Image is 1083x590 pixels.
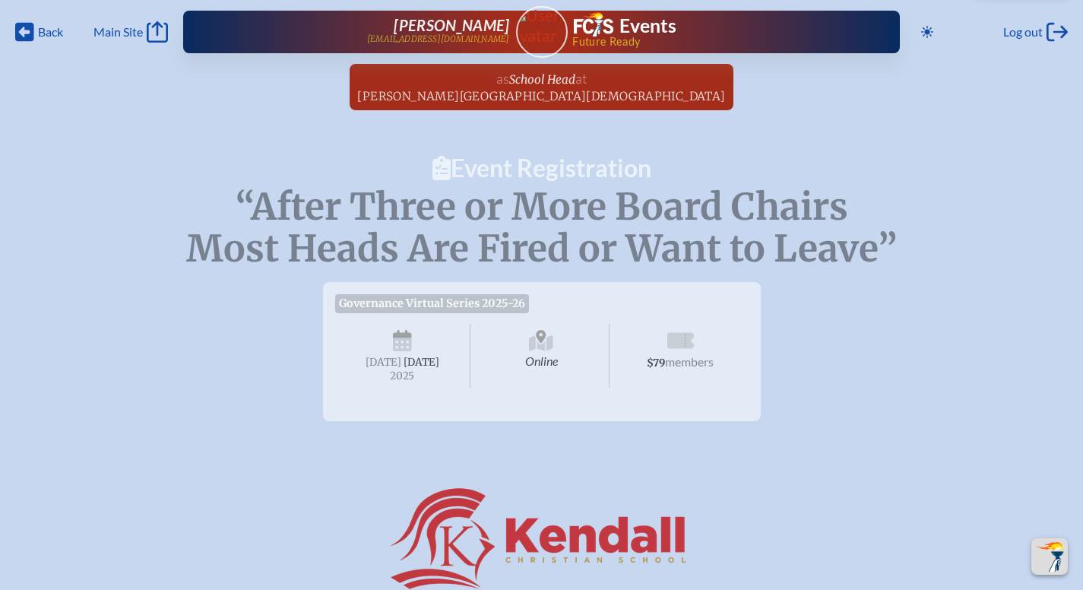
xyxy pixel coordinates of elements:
[347,370,458,382] span: 2025
[509,72,575,87] span: School Head
[357,89,725,103] span: [PERSON_NAME][GEOGRAPHIC_DATA][DEMOGRAPHIC_DATA]
[509,5,574,46] img: User Avatar
[93,24,143,40] span: Main Site
[351,64,731,110] a: asSchool Headat[PERSON_NAME][GEOGRAPHIC_DATA][DEMOGRAPHIC_DATA]
[1034,541,1065,572] img: To the top
[390,488,694,589] img: Kendall Christian School
[574,12,613,36] img: Florida Council of Independent Schools
[516,6,568,58] a: User Avatar
[1031,538,1068,575] button: Scroll Top
[575,70,587,87] span: at
[647,357,665,370] span: $79
[572,36,851,47] span: Future Ready
[574,12,676,40] a: FCIS LogoEvents
[473,324,610,388] span: Online
[367,34,510,44] p: [EMAIL_ADDRESS][DOMAIN_NAME]
[619,17,676,36] h1: Events
[404,356,439,369] span: [DATE]
[496,70,509,87] span: as
[1003,24,1043,40] span: Log out
[394,16,509,34] span: [PERSON_NAME]
[38,24,63,40] span: Back
[232,17,510,47] a: [PERSON_NAME][EMAIL_ADDRESS][DOMAIN_NAME]
[93,21,168,43] a: Main Site
[665,354,714,369] span: members
[574,12,852,47] div: FCIS Events — Future ready
[141,186,943,270] p: “After Three or More Board Chairs Most Heads Are Fired or Want to Leave”
[335,294,530,312] span: Governance Virtual Series 2025-26
[366,356,401,369] span: [DATE]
